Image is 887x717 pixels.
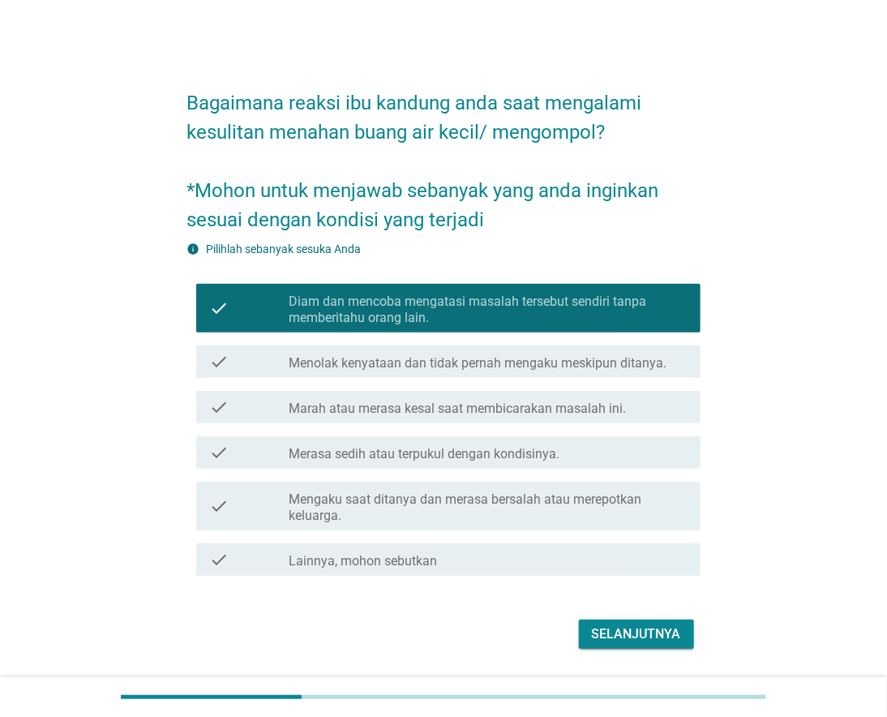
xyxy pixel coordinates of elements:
[206,243,361,255] label: Pilihlah sebanyak sesuka Anda
[289,446,560,462] label: Merasa sedih atau terpukul dengan kondisinya.
[289,355,667,371] label: Menolak kenyataan dan tidak pernah mengaku meskipun ditanya.
[186,72,700,234] h2: Bagaimana reaksi ibu kandung anda saat mengalami kesulitan menahan buang air kecil/ mengompol? *M...
[289,401,627,417] label: Marah atau merasa kesal saat membicarakan masalah ini.
[289,492,688,524] label: Mengaku saat ditanya dan merasa bersalah atau merepotkan keluarga.
[186,243,199,255] i: info
[209,443,229,462] i: check
[209,488,229,524] i: check
[289,294,688,326] label: Diam dan mencoba mengatasi masalah tersebut sendiri tanpa memberitahu orang lain.
[592,625,681,644] div: Selanjutnya
[209,397,229,417] i: check
[209,290,229,326] i: check
[579,620,694,649] button: Selanjutnya
[289,553,438,569] label: Lainnya, mohon sebutkan
[209,352,229,371] i: check
[209,550,229,569] i: check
